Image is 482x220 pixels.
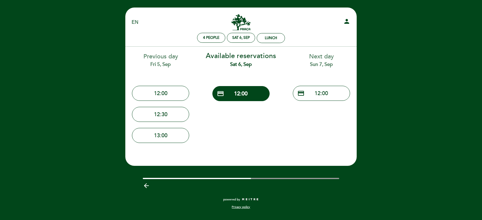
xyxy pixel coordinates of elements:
span: credit_card [297,90,305,97]
button: credit_card 12:00 [293,86,350,101]
span: powered by [223,197,240,202]
div: Previous day [125,52,196,68]
button: credit_card 12:00 [212,86,270,101]
div: Sat 6, Sep [232,36,250,40]
a: [GEOGRAPHIC_DATA] [203,14,279,31]
button: 13:00 [132,128,189,143]
button: 12:00 [132,86,189,101]
i: person [343,18,350,25]
div: Next day [286,52,357,68]
div: Sun 7, Sep [286,61,357,68]
button: person [343,18,350,27]
div: Available reservations [205,51,277,68]
span: credit_card [217,90,224,97]
div: Lunch [265,36,277,40]
img: MEITRE [242,198,259,201]
div: Sat 6, Sep [205,61,277,68]
a: powered by [223,197,259,202]
i: arrow_backward [143,182,150,189]
a: Privacy policy [232,205,250,209]
div: Fri 5, Sep [125,61,196,68]
button: 12:30 [132,107,189,122]
span: 4 people [203,36,219,40]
